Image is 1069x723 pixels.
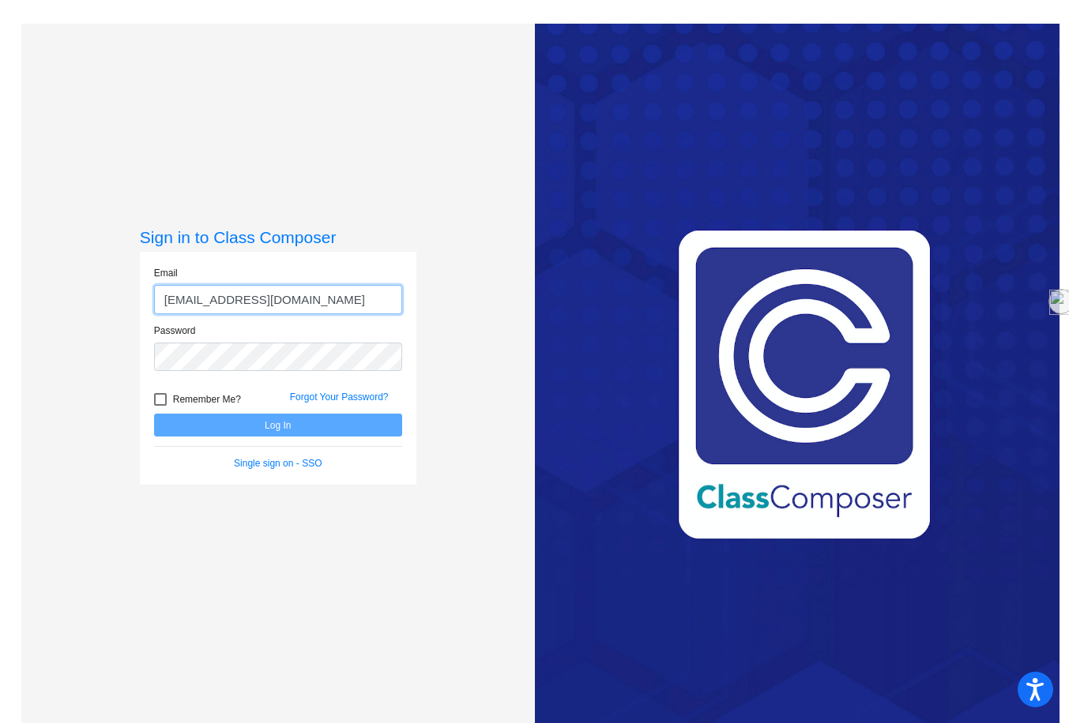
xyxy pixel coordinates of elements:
label: Email [154,266,178,280]
a: Forgot Your Password? [290,391,389,403]
button: Log In [154,414,402,436]
h3: Sign in to Class Composer [140,227,416,247]
label: Password [154,324,196,338]
span: Remember Me? [173,390,241,409]
a: Single sign on - SSO [234,458,322,469]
